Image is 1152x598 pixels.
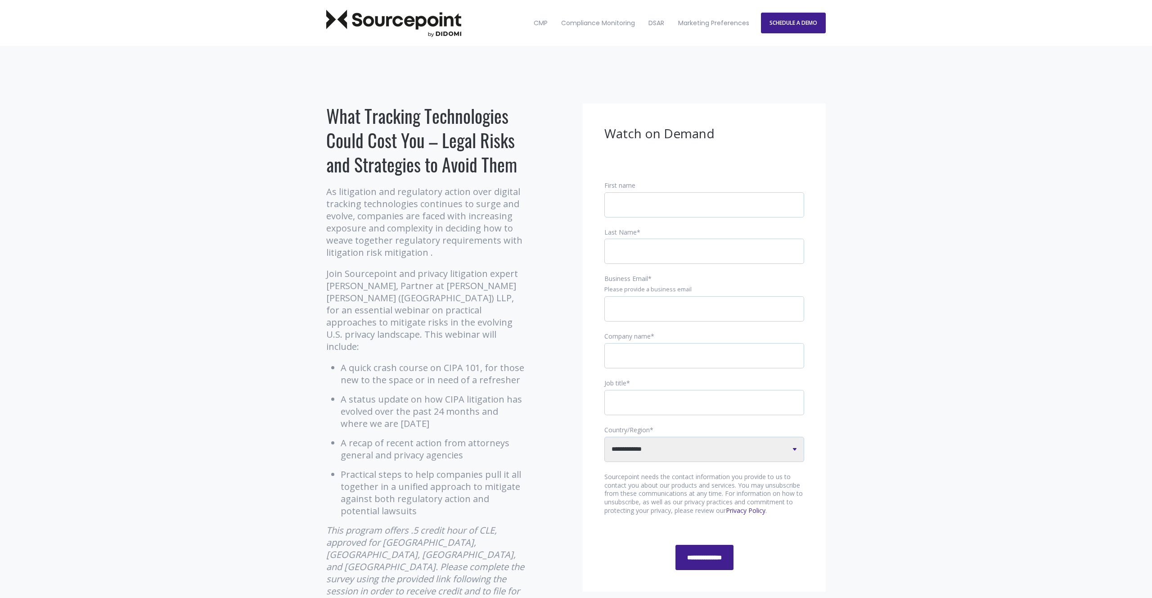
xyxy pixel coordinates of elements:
span: Job title [604,379,626,387]
a: Marketing Preferences [672,4,755,42]
h3: Watch on Demand [604,125,804,142]
li: Practical steps to help companies pull it all together in a unified approach to mitigate against ... [341,468,526,517]
a: DSAR [643,4,670,42]
a: Privacy Policy [726,506,765,515]
span: First name [604,181,635,190]
img: Sourcepoint Logo Dark [326,9,461,37]
span: Country/Region [604,426,650,434]
span: Company name [604,332,651,340]
li: A status update on how CIPA litigation has evolved over the past 24 months and where we are [DATE] [341,393,526,430]
a: Compliance Monitoring [555,4,641,42]
li: A quick crash course on CIPA 101, for those new to the space or in need of a refresher [341,362,526,386]
legend: Please provide a business email [604,285,804,294]
span: Business Email [604,274,648,283]
p: Sourcepoint needs the contact information you provide to us to contact you about our products and... [604,473,804,516]
nav: Desktop navigation [527,4,755,42]
li: A recap of recent action from attorneys general and privacy agencies [341,437,526,461]
a: CMP [527,4,553,42]
p: As litigation and regulatory action over digital tracking technologies continues to surge and evo... [326,186,526,258]
h1: What Tracking Technologies Could Cost You – Legal Risks and Strategies to Avoid Them [326,104,526,177]
a: SCHEDULE A DEMO [761,13,826,33]
p: Join Sourcepoint and privacy litigation expert [PERSON_NAME], Partner at [PERSON_NAME] [PERSON_NA... [326,267,526,353]
span: Last Name [604,228,637,236]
